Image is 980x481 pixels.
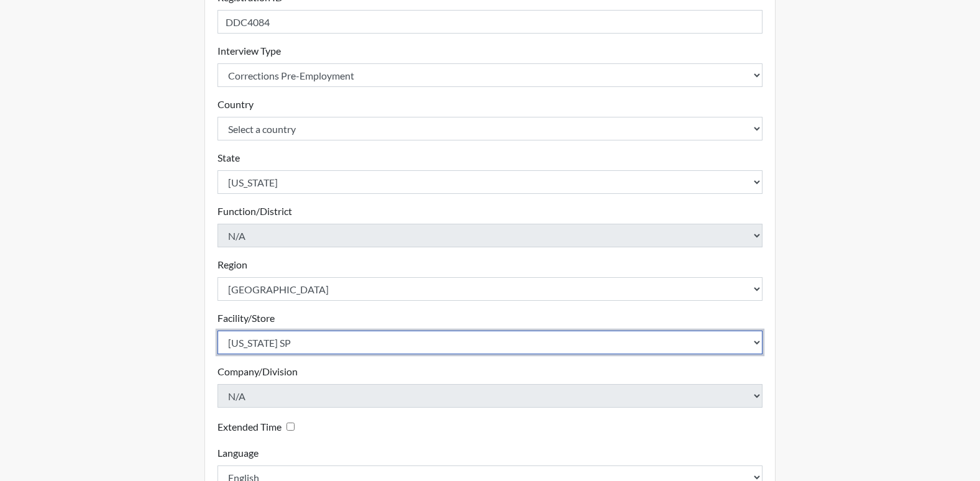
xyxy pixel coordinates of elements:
[218,311,275,326] label: Facility/Store
[218,204,292,219] label: Function/District
[218,97,254,112] label: Country
[218,418,300,436] div: Checking this box will provide the interviewee with an accomodation of extra time to answer each ...
[218,150,240,165] label: State
[218,419,282,434] label: Extended Time
[218,10,763,34] input: Insert a Registration ID, which needs to be a unique alphanumeric value for each interviewee
[218,446,259,460] label: Language
[218,44,281,58] label: Interview Type
[218,364,298,379] label: Company/Division
[218,257,247,272] label: Region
